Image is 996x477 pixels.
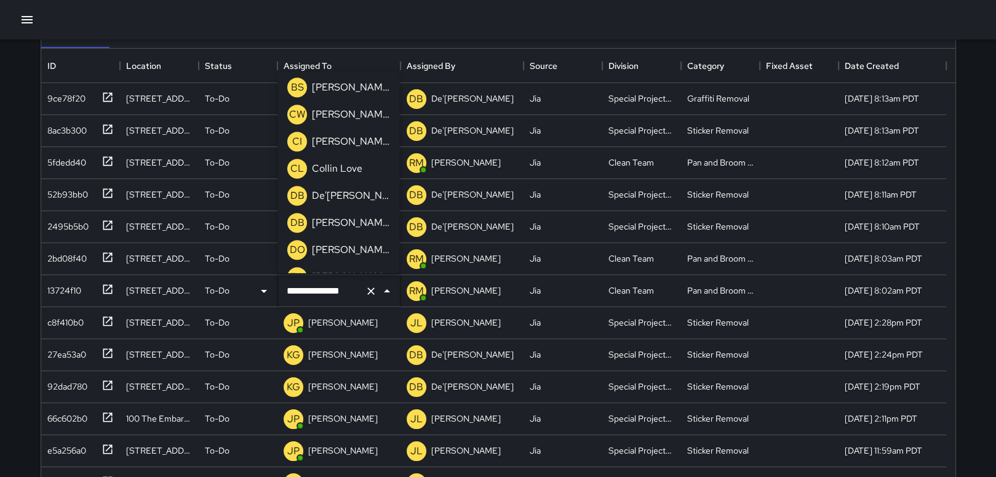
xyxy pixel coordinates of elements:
div: c8f410b0 [42,311,84,329]
button: Close [378,283,396,300]
div: Special Projects Team [608,380,675,393]
p: RM [409,284,424,299]
div: Sticker Removal [687,188,749,201]
p: RM [409,252,424,267]
p: To-Do [205,444,229,457]
div: Special Projects Team [608,92,675,105]
button: Clear [362,283,380,300]
div: Sticker Removal [687,444,749,457]
div: 201 Steuart Street [126,380,193,393]
p: To-Do [205,124,229,137]
div: ID [41,49,120,83]
div: 9/2/2025, 2:19pm PDT [845,380,920,393]
p: KG [287,348,300,363]
div: Clean Team [608,284,654,297]
p: [PERSON_NAME] [431,444,501,457]
div: Graffiti Removal [687,92,749,105]
p: [PERSON_NAME] [431,284,501,297]
div: Fixed Asset [766,49,813,83]
p: De'[PERSON_NAME] [312,188,389,203]
p: JP [287,316,300,331]
p: [PERSON_NAME] [431,156,501,169]
p: DB [409,348,423,363]
div: Jia [530,124,541,137]
div: 13724f10 [42,279,81,297]
div: Jia [530,220,541,233]
p: To-Do [205,156,229,169]
div: 1 Mission Street [126,348,193,361]
p: [PERSON_NAME] [312,270,389,284]
div: Jia [530,156,541,169]
p: JL [410,412,423,427]
div: 9/2/2025, 11:59am PDT [845,444,922,457]
div: Assigned To [284,49,332,83]
div: Status [205,49,232,83]
div: 92dad780 [42,375,87,393]
div: Pan and Broom Block Faces [687,284,754,297]
p: JL [410,316,423,331]
div: ID [47,49,56,83]
div: 27ea53a0 [42,343,86,361]
div: Special Projects Team [608,412,675,425]
div: 53 Sutter Street [126,156,193,169]
p: To-Do [205,412,229,425]
p: [PERSON_NAME] [312,107,389,122]
p: De'[PERSON_NAME] [431,220,514,233]
div: Clean Team [608,156,654,169]
div: Assigned By [400,49,524,83]
p: BS [291,80,304,95]
p: EW [290,270,305,284]
p: JP [287,412,300,427]
p: RM [409,156,424,170]
div: Special Projects Team [608,348,675,361]
p: [PERSON_NAME] [312,134,389,149]
p: DB [409,220,423,234]
p: To-Do [205,284,229,297]
div: Status [199,49,277,83]
p: To-Do [205,252,229,265]
div: Jia [530,444,541,457]
div: 9/3/2025, 8:03am PDT [845,252,922,265]
div: Category [687,49,724,83]
div: Sticker Removal [687,348,749,361]
p: To-Do [205,348,229,361]
div: Jia [530,188,541,201]
p: DO [290,243,305,257]
div: 9/2/2025, 2:28pm PDT [845,316,922,329]
div: 9ce78f20 [42,87,86,105]
div: Assigned By [407,49,455,83]
div: Pan and Broom Block Faces [687,156,754,169]
div: Jia [530,252,541,265]
div: Division [602,49,681,83]
div: Source [524,49,602,83]
p: [PERSON_NAME] [308,380,378,393]
p: DB [290,215,305,230]
div: Category [681,49,760,83]
div: Sticker Removal [687,380,749,393]
p: [PERSON_NAME] [431,412,501,425]
p: De'[PERSON_NAME] [431,188,514,201]
div: Special Projects Team [608,220,675,233]
div: 333 Bush Street [126,124,193,137]
div: Division [608,49,639,83]
div: Special Projects Team [608,124,675,137]
p: DB [409,380,423,395]
div: 2495b5b0 [42,215,89,233]
p: [PERSON_NAME] [308,348,378,361]
div: 52b93bb0 [42,183,88,201]
div: Location [120,49,199,83]
p: [PERSON_NAME] [308,316,378,329]
div: Clean Team [608,252,654,265]
p: [PERSON_NAME] [431,316,501,329]
div: 444 Market Street [126,220,193,233]
p: De'[PERSON_NAME] [431,92,514,105]
div: Pan and Broom Block Faces [687,252,754,265]
div: Date Created [845,49,899,83]
div: Sticker Removal [687,124,749,137]
div: 100 The Embarcadero [126,412,193,425]
div: Location [126,49,161,83]
div: Jia [530,348,541,361]
div: 9/3/2025, 8:11am PDT [845,188,917,201]
div: 124 Spear Street [126,284,193,297]
div: Fixed Asset [760,49,839,83]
